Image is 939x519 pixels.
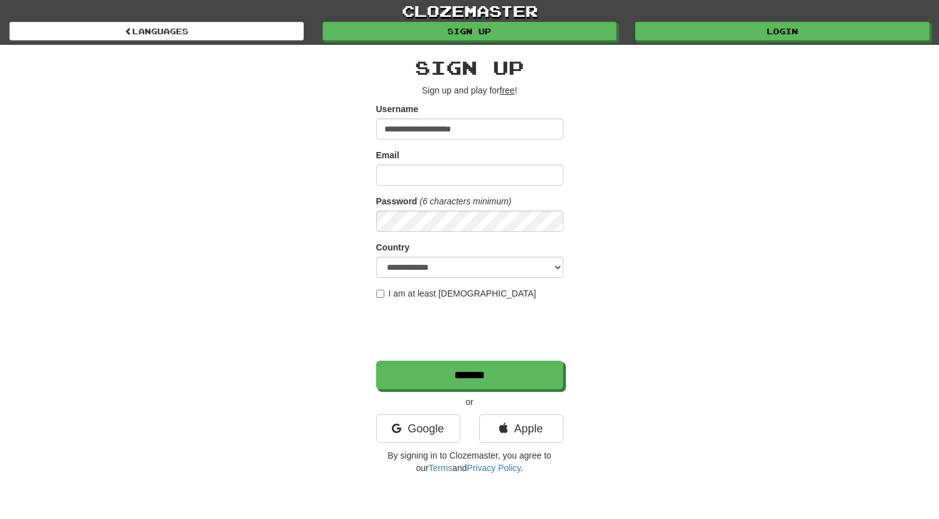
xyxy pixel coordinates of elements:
u: free [500,85,515,95]
a: Terms [429,463,452,473]
a: Google [376,414,460,443]
em: (6 characters minimum) [420,196,512,206]
a: Apple [479,414,563,443]
a: Login [635,22,930,40]
p: or [376,396,563,408]
h2: Sign up [376,57,563,78]
p: By signing in to Clozemaster, you agree to our and . [376,449,563,474]
a: Languages [9,22,304,40]
p: Sign up and play for ! [376,84,563,97]
iframe: reCAPTCHA [376,306,566,355]
label: Username [376,103,419,115]
input: I am at least [DEMOGRAPHIC_DATA] [376,290,384,298]
a: Privacy Policy [467,463,520,473]
label: Password [376,195,417,207]
label: I am at least [DEMOGRAPHIC_DATA] [376,287,537,300]
label: Email [376,149,399,161]
a: Sign up [323,22,617,40]
label: Country [376,241,410,254]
